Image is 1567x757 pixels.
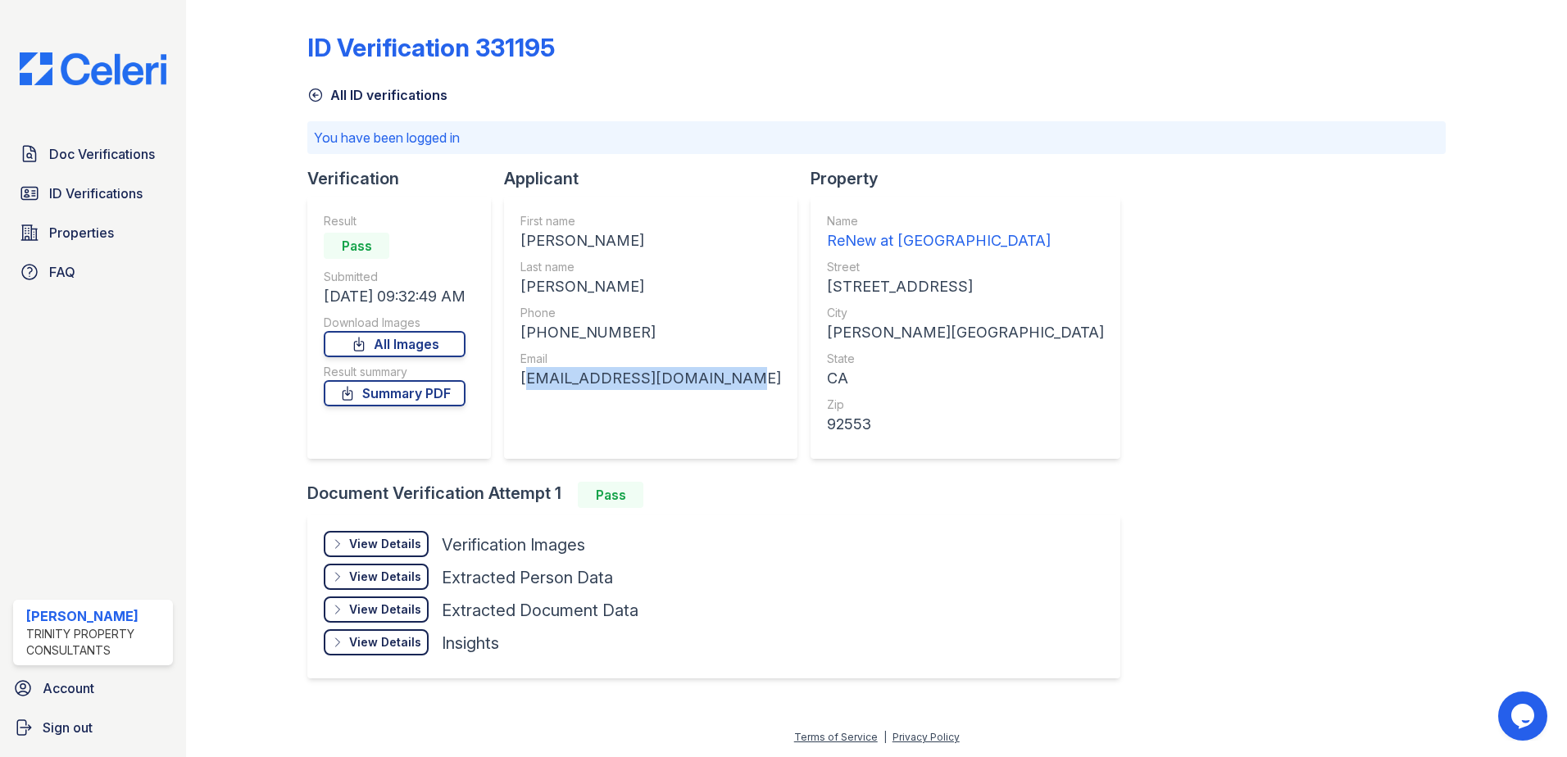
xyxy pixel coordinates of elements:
span: Doc Verifications [49,144,155,164]
div: View Details [349,601,421,618]
a: FAQ [13,256,173,288]
a: Account [7,672,179,705]
div: Applicant [504,167,811,190]
div: First name [520,213,781,229]
span: Account [43,678,94,698]
div: Extracted Person Data [442,566,613,589]
span: FAQ [49,262,75,282]
div: Submitted [324,269,466,285]
div: [PHONE_NUMBER] [520,321,781,344]
span: Properties [49,223,114,243]
div: Insights [442,632,499,655]
div: Trinity Property Consultants [26,626,166,659]
div: Phone [520,305,781,321]
div: City [827,305,1104,321]
div: State [827,351,1104,367]
div: Email [520,351,781,367]
div: Pass [324,233,389,259]
a: All ID verifications [307,85,447,105]
div: 92553 [827,413,1104,436]
div: Street [827,259,1104,275]
div: | [883,731,887,743]
div: Result summary [324,364,466,380]
div: ReNew at [GEOGRAPHIC_DATA] [827,229,1104,252]
iframe: chat widget [1498,691,1551,741]
div: Document Verification Attempt 1 [307,482,1133,508]
div: [PERSON_NAME][GEOGRAPHIC_DATA] [827,321,1104,344]
p: You have been logged in [314,128,1439,147]
div: View Details [349,634,421,650]
div: ID Verification 331195 [307,33,555,62]
div: Verification [307,167,504,190]
span: Sign out [43,718,93,737]
a: All Images [324,331,466,357]
div: Zip [827,397,1104,413]
div: Verification Images [442,533,585,556]
div: Extracted Document Data [442,599,638,622]
div: Property [811,167,1133,190]
div: Pass [578,482,643,508]
span: ID Verifications [49,184,143,203]
a: Privacy Policy [893,731,960,743]
a: Terms of Service [794,731,878,743]
div: [DATE] 09:32:49 AM [324,285,466,308]
a: ID Verifications [13,177,173,210]
div: Name [827,213,1104,229]
div: [PERSON_NAME] [520,275,781,298]
div: View Details [349,536,421,552]
div: Download Images [324,315,466,331]
div: View Details [349,569,421,585]
img: CE_Logo_Blue-a8612792a0a2168367f1c8372b55b34899dd931a85d93a1a3d3e32e68fde9ad4.png [7,52,179,85]
div: [PERSON_NAME] [26,606,166,626]
a: Properties [13,216,173,249]
div: [EMAIL_ADDRESS][DOMAIN_NAME] [520,367,781,390]
a: Name ReNew at [GEOGRAPHIC_DATA] [827,213,1104,252]
a: Summary PDF [324,380,466,406]
a: Sign out [7,711,179,744]
div: Result [324,213,466,229]
div: CA [827,367,1104,390]
div: [PERSON_NAME] [520,229,781,252]
a: Doc Verifications [13,138,173,170]
div: Last name [520,259,781,275]
div: [STREET_ADDRESS] [827,275,1104,298]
